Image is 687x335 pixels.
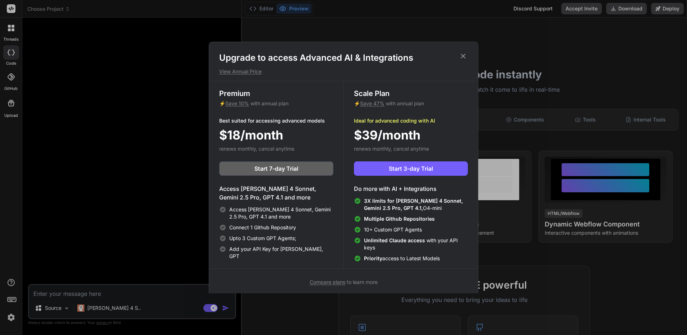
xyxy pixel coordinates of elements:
p: View Annual Price [219,68,468,75]
span: Save 10% [225,100,249,106]
span: 3X limits for [PERSON_NAME] 4 Sonnet, Gemini 2.5 Pro, GPT 4.1, [364,198,463,211]
button: Start 3-day Trial [354,161,468,176]
p: Ideal for advanced coding with AI [354,117,468,124]
h3: Scale Plan [354,88,468,98]
span: Access [PERSON_NAME] 4 Sonnet, Gemini 2.5 Pro, GPT 4.1 and more [229,206,333,220]
span: Save 47% [360,100,384,106]
span: Connect 1 Github Repository [229,224,296,231]
p: ⚡ with annual plan [354,100,468,107]
button: Start 7-day Trial [219,161,333,176]
span: to learn more [310,279,378,285]
span: Priority [364,255,382,261]
span: 10+ Custom GPT Agents [364,226,422,233]
span: Add your API Key for [PERSON_NAME], GPT [229,245,333,260]
h4: Access [PERSON_NAME] 4 Sonnet, Gemini 2.5 Pro, GPT 4.1 and more [219,184,333,202]
p: Best suited for accessing advanced models [219,117,333,124]
span: Unlimited Claude access [364,237,427,243]
span: renews monthly, cancel anytime [219,146,294,152]
h1: Upgrade to access Advanced AI & Integrations [219,52,468,64]
span: with your API keys [364,237,468,251]
span: $18/month [219,126,283,144]
h4: Do more with AI + Integrations [354,184,468,193]
span: renews monthly, cancel anytime [354,146,429,152]
span: $39/month [354,126,420,144]
span: Start 7-day Trial [254,164,298,173]
span: O4-mini [364,197,468,212]
span: Start 3-day Trial [389,164,433,173]
p: ⚡ with annual plan [219,100,333,107]
span: Upto 3 Custom GPT Agents; [229,235,296,242]
span: Multiple Github Repositories [364,216,435,222]
span: Compare plans [310,279,345,285]
span: access to Latest Models [364,255,440,262]
h3: Premium [219,88,333,98]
